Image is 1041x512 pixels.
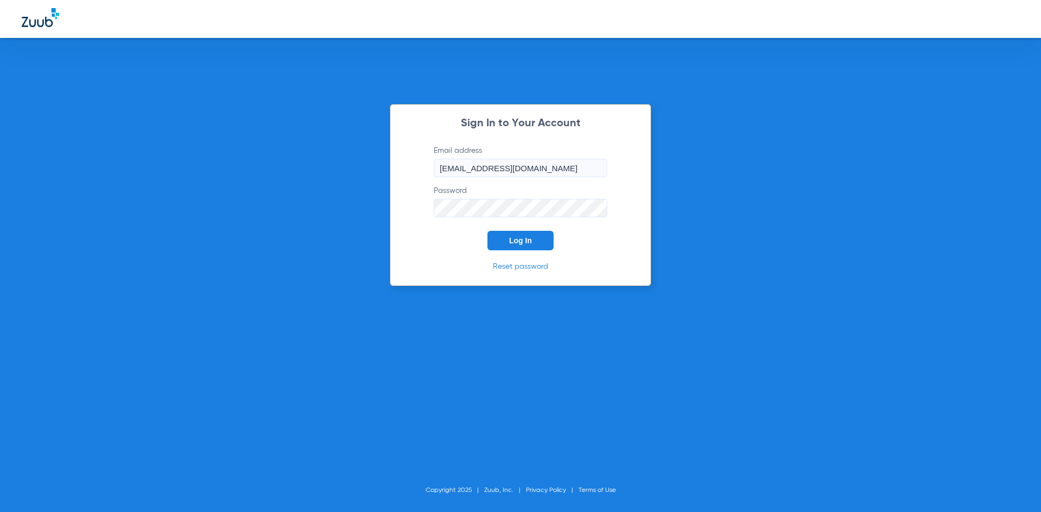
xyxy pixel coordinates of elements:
[484,485,526,496] li: Zuub, Inc.
[417,118,624,129] h2: Sign In to Your Account
[509,236,532,245] span: Log In
[487,231,554,250] button: Log In
[426,485,484,496] li: Copyright 2025
[987,460,1041,512] iframe: Chat Widget
[526,487,566,494] a: Privacy Policy
[434,185,607,217] label: Password
[434,145,607,177] label: Email address
[493,263,548,270] a: Reset password
[579,487,616,494] a: Terms of Use
[22,8,59,27] img: Zuub Logo
[434,199,607,217] input: Password
[434,159,607,177] input: Email address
